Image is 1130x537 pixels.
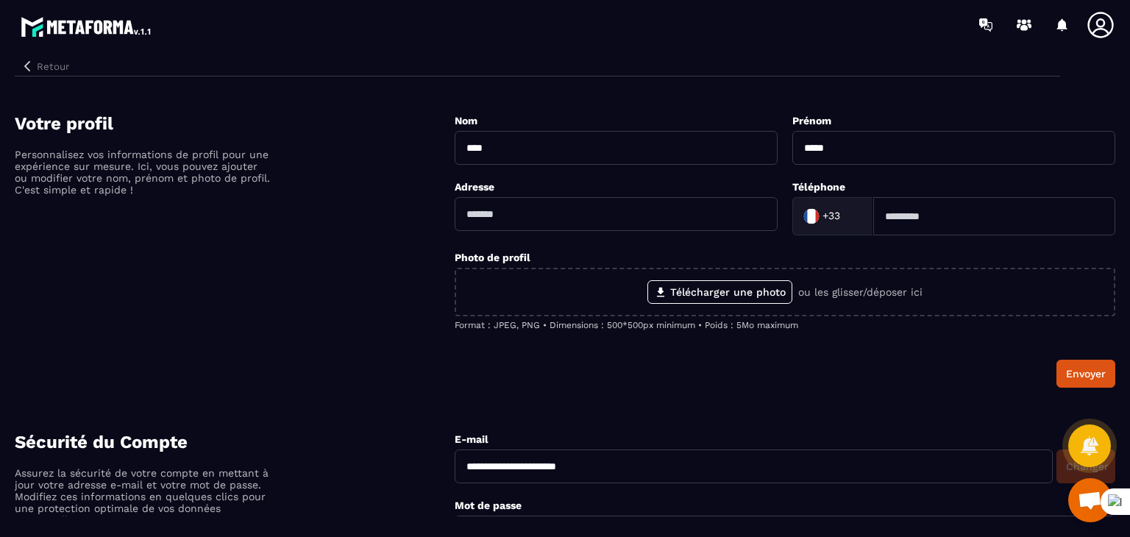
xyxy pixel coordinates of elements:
input: Search for option [843,205,858,227]
label: Adresse [455,181,494,193]
img: logo [21,13,153,40]
span: +33 [822,209,840,224]
p: Personnalisez vos informations de profil pour une expérience sur mesure. Ici, vous pouvez ajouter... [15,149,272,196]
label: Téléphone [792,181,845,193]
p: Format : JPEG, PNG • Dimensions : 500*500px minimum • Poids : 5Mo maximum [455,320,1115,330]
label: Photo de profil [455,252,530,263]
p: Assurez la sécurité de votre compte en mettant à jour votre adresse e-mail et votre mot de passe.... [15,467,272,526]
h4: Sécurité du Compte [15,432,455,452]
label: Télécharger une photo [647,280,792,304]
label: Nom [455,115,477,127]
button: Envoyer [1056,360,1115,388]
label: E-mail [455,433,488,445]
img: Country Flag [797,202,826,231]
label: Prénom [792,115,831,127]
button: Retour [15,57,75,76]
h4: Votre profil [15,113,455,134]
label: Mot de passe [455,499,522,511]
a: Ouvrir le chat [1068,478,1112,522]
p: ou les glisser/déposer ici [798,286,923,298]
div: Search for option [792,197,873,235]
